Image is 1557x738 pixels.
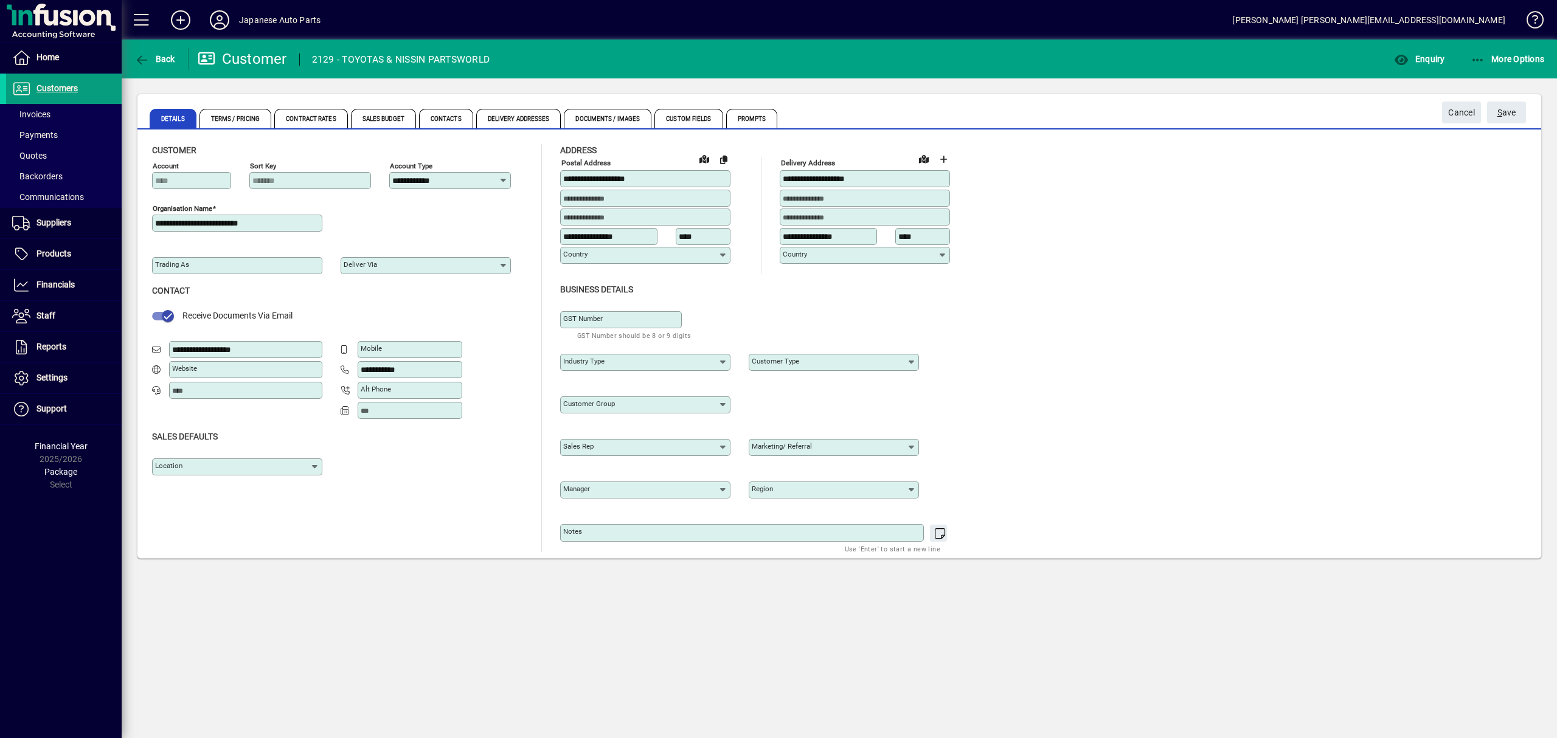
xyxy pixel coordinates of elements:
span: Prompts [726,109,778,128]
button: Enquiry [1391,48,1448,70]
span: Invoices [12,109,50,119]
span: ave [1497,103,1516,123]
span: Contacts [419,109,473,128]
button: More Options [1468,48,1548,70]
span: Financials [36,280,75,289]
a: Reports [6,332,122,362]
a: View on map [914,149,934,168]
div: [PERSON_NAME] [PERSON_NAME][EMAIL_ADDRESS][DOMAIN_NAME] [1232,10,1505,30]
mat-label: Trading as [155,260,189,269]
div: Customer [198,49,287,69]
a: Knowledge Base [1517,2,1542,42]
mat-label: Customer group [563,399,615,408]
button: Copy to Delivery address [714,150,733,169]
span: Financial Year [35,441,88,451]
a: Products [6,239,122,269]
span: Sales Budget [351,109,416,128]
a: Backorders [6,166,122,187]
span: Payments [12,130,58,140]
mat-label: Sales rep [563,442,594,450]
span: Suppliers [36,218,71,227]
mat-label: Organisation name [153,204,212,213]
span: Terms / Pricing [199,109,272,128]
a: View on map [695,149,714,168]
span: Quotes [12,151,47,160]
span: Customers [36,83,78,93]
button: Back [131,48,178,70]
button: Profile [200,9,239,31]
span: Custom Fields [654,109,723,128]
mat-label: Customer type [752,357,799,365]
mat-label: Manager [563,485,590,493]
span: Contact [152,286,190,295]
button: Add [161,9,200,31]
a: Suppliers [6,208,122,238]
span: Home [36,52,59,62]
mat-label: Sort key [250,162,276,170]
span: Documents / Images [564,109,651,128]
mat-label: Country [563,250,588,258]
span: Cancel [1448,103,1475,123]
mat-label: Account [153,162,179,170]
a: Invoices [6,104,122,125]
mat-label: Marketing/ Referral [752,442,812,450]
mat-label: Account Type [390,162,432,170]
span: Contract Rates [274,109,347,128]
span: Receive Documents Via Email [182,311,293,320]
mat-hint: Use 'Enter' to start a new line [845,542,940,556]
mat-label: Country [783,250,807,258]
span: Sales defaults [152,432,218,441]
span: Staff [36,311,55,320]
app-page-header-button: Back [122,48,189,70]
mat-label: Deliver via [344,260,377,269]
mat-label: Notes [563,527,582,536]
mat-label: Region [752,485,773,493]
a: Home [6,43,122,73]
span: Reports [36,342,66,351]
span: Customer [152,145,196,155]
a: Support [6,394,122,424]
span: S [1497,108,1502,117]
span: Support [36,404,67,413]
a: Financials [6,270,122,300]
a: Staff [6,301,122,331]
span: Enquiry [1394,54,1444,64]
mat-label: Alt Phone [361,385,391,393]
span: Business details [560,285,633,294]
span: Communications [12,192,84,202]
mat-label: Location [155,461,182,470]
span: Settings [36,373,68,382]
mat-label: GST Number [563,314,603,323]
mat-label: Industry type [563,357,605,365]
a: Communications [6,187,122,207]
span: Back [134,54,175,64]
button: Choose address [934,150,953,169]
div: Japanese Auto Parts [239,10,321,30]
a: Settings [6,363,122,393]
span: Backorders [12,171,63,181]
button: Cancel [1442,102,1481,123]
span: Package [44,467,77,477]
mat-label: Website [172,364,197,373]
a: Payments [6,125,122,145]
span: Details [150,109,196,128]
span: Delivery Addresses [476,109,561,128]
mat-label: Mobile [361,344,382,353]
a: Quotes [6,145,122,166]
div: 2129 - TOYOTAS & NISSIN PARTSWORLD [312,50,490,69]
span: Address [560,145,597,155]
span: More Options [1471,54,1545,64]
button: Save [1487,102,1526,123]
span: Products [36,249,71,258]
mat-hint: GST Number should be 8 or 9 digits [577,328,692,342]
